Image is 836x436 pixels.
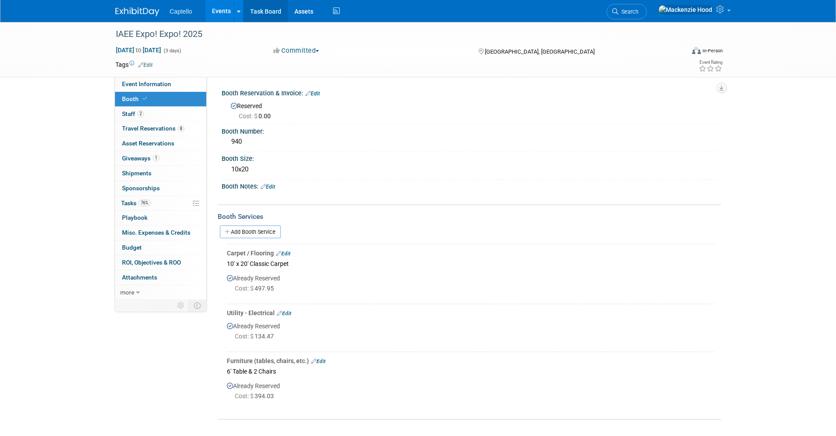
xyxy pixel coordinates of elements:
[115,7,159,16] img: ExhibitDay
[222,180,721,191] div: Booth Notes:
[235,392,255,400] span: Cost: $
[122,185,160,192] span: Sponsorships
[239,113,274,120] span: 0.00
[122,259,181,266] span: ROI, Objectives & ROO
[606,4,647,19] a: Search
[235,392,277,400] span: 394.03
[115,196,206,211] a: Tasks76%
[122,244,142,251] span: Budget
[222,152,721,163] div: Booth Size:
[227,249,714,258] div: Carpet / Flooring
[134,47,143,54] span: to
[115,46,161,54] span: [DATE] [DATE]
[692,47,701,54] img: Format-Inperson.png
[699,60,722,65] div: Event Rating
[227,269,714,301] div: Already Reserved
[228,135,714,149] div: 940
[218,212,721,222] div: Booth Services
[115,151,206,166] a: Giveaways1
[137,110,144,117] span: 2
[485,48,595,55] span: [GEOGRAPHIC_DATA], [GEOGRAPHIC_DATA]
[188,300,206,311] td: Toggle Event Tabs
[222,125,721,136] div: Booth Number:
[702,47,723,54] div: In-Person
[235,333,255,340] span: Cost: $
[115,181,206,196] a: Sponsorships
[122,155,159,162] span: Giveaways
[235,333,277,340] span: 134.47
[227,317,714,349] div: Already Reserved
[115,107,206,121] a: Staff2
[115,285,206,300] a: more
[228,99,714,120] div: Reserved
[122,229,190,236] span: Misc. Expenses & Credits
[115,136,206,151] a: Asset Reservations
[163,48,181,54] span: (3 days)
[138,62,153,68] a: Edit
[228,163,714,176] div: 10x20
[633,46,723,59] div: Event Format
[170,8,192,15] span: Captello
[121,200,151,207] span: Tasks
[173,300,189,311] td: Personalize Event Tab Strip
[115,211,206,225] a: Playbook
[122,80,171,87] span: Event Information
[178,125,184,132] span: 8
[227,356,714,365] div: Furniture (tables, chairs, etc.)
[305,91,320,97] a: Edit
[122,110,144,117] span: Staff
[270,46,323,55] button: Committed
[115,255,206,270] a: ROI, Objectives & ROO
[113,26,671,42] div: IAEE Expo! Expo! 2025
[115,77,206,91] a: Event Information
[122,274,157,281] span: Attachments
[139,200,151,206] span: 76%
[122,95,149,102] span: Booth
[122,140,174,147] span: Asset Reservations
[115,240,206,255] a: Budget
[235,285,255,292] span: Cost: $
[122,214,147,221] span: Playbook
[235,285,277,292] span: 497.95
[115,121,206,136] a: Travel Reservations8
[115,166,206,181] a: Shipments
[222,87,721,98] div: Booth Reservation & Invoice:
[122,125,184,132] span: Travel Reservations
[227,377,714,408] div: Already Reserved
[143,96,147,101] i: Booth reservation complete
[227,258,714,269] div: 10' x 20' Classic Carpet
[227,309,714,317] div: Utility - Electrical
[658,5,713,15] img: Mackenzie Hood
[311,358,326,364] a: Edit
[277,310,291,316] a: Edit
[115,225,206,240] a: Misc. Expenses & Credits
[120,289,134,296] span: more
[618,8,639,15] span: Search
[261,184,275,190] a: Edit
[276,251,291,257] a: Edit
[239,113,258,120] span: Cost: $
[227,365,714,377] div: 6' Table & 2 Chairs
[115,92,206,106] a: Booth
[115,270,206,285] a: Attachments
[115,60,153,69] td: Tags
[153,155,159,161] span: 1
[122,170,151,177] span: Shipments
[220,225,281,238] a: Add Booth Service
